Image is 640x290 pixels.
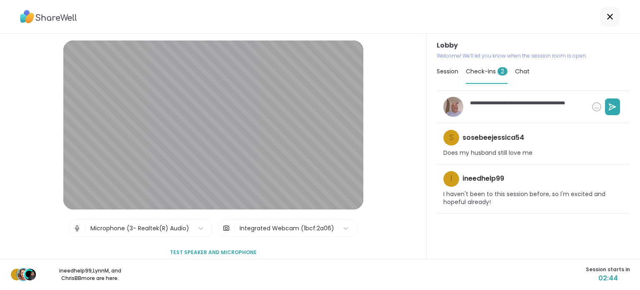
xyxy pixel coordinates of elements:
[515,67,530,76] span: Chat
[497,67,507,76] span: 2
[17,269,29,280] img: LynnM
[462,133,524,142] h4: sosebeejessica54
[73,220,81,237] img: Microphone
[437,40,630,50] h3: Lobby
[16,269,17,280] span: i
[20,7,77,26] img: ShareWell Logo
[443,190,623,207] p: I haven't been to this session before, so I'm excited and hopeful already!
[466,67,507,76] span: Check-ins
[233,220,235,237] span: |
[443,97,463,117] img: Dave76
[167,244,260,261] button: Test speaker and microphone
[462,174,504,183] h4: ineedhelp99
[240,224,334,233] div: Integrated Webcam (1bcf:2a06)
[222,220,230,237] img: Camera
[586,266,630,273] span: Session starts in
[90,224,189,233] div: Microphone (3- Realtek(R) Audio)
[24,269,36,280] img: ChrisBB
[43,267,137,282] p: ineedhelp99 , LynnM , and ChrisBB more are here.
[437,67,458,76] span: Session
[450,173,452,185] span: i
[443,149,532,157] p: Does my husband still love me
[586,273,630,283] span: 02:44
[437,52,630,60] p: Welcome! We’ll let you know when the session room is open.
[84,220,86,237] span: |
[449,132,454,144] span: s
[170,249,257,256] span: Test speaker and microphone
